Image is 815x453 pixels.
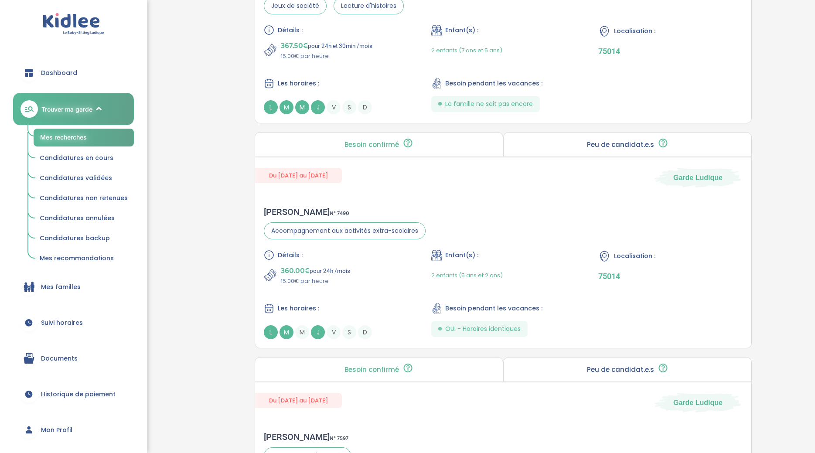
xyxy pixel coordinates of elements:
[40,153,113,162] span: Candidatures en cours
[587,366,654,373] p: Peu de candidat.e.s
[280,325,293,339] span: M
[311,100,325,114] span: J
[431,271,503,279] span: 2 enfants (5 ans et 2 ans)
[13,414,134,446] a: Mon Profil
[40,214,115,222] span: Candidatures annulées
[264,432,351,442] div: [PERSON_NAME]
[344,366,399,373] p: Besoin confirmé
[587,141,654,148] p: Peu de candidat.e.s
[311,325,325,339] span: J
[43,13,104,35] img: logo.svg
[342,100,356,114] span: S
[295,325,309,339] span: M
[13,343,134,374] a: Documents
[281,52,372,61] p: 15.00€ par heure
[41,426,72,435] span: Mon Profil
[278,251,303,260] span: Détails :
[598,272,743,281] p: 75014
[445,324,521,334] span: OUI - Horaires identiques
[330,209,349,218] span: N° 7490
[40,133,87,141] span: Mes recherches
[614,27,655,36] span: Localisation :
[358,100,372,114] span: D
[281,277,350,286] p: 15.00€ par heure
[280,100,293,114] span: M
[13,307,134,338] a: Suivi horaires
[13,378,134,410] a: Historique de paiement
[34,150,134,167] a: Candidatures en cours
[34,210,134,227] a: Candidatures annulées
[445,304,542,313] span: Besoin pendant les vacances :
[41,68,77,78] span: Dashboard
[264,222,426,239] span: Accompagnement aux activités extra-scolaires
[40,254,114,262] span: Mes recommandations
[41,390,116,399] span: Historique de paiement
[278,304,319,313] span: Les horaires :
[13,93,134,125] a: Trouver ma garde
[40,234,110,242] span: Candidatures backup
[41,283,81,292] span: Mes familles
[330,434,348,443] span: N° 7597
[445,99,533,109] span: La famille ne sait pas encore
[358,325,372,339] span: D
[264,100,278,114] span: L
[431,46,502,54] span: 2 enfants (7 ans et 5 ans)
[445,26,478,35] span: Enfant(s) :
[673,173,723,182] span: Garde Ludique
[40,194,128,202] span: Candidatures non retenues
[255,393,342,408] span: Du [DATE] au [DATE]
[614,252,655,261] span: Localisation :
[278,79,319,88] span: Les horaires :
[41,318,83,327] span: Suivi horaires
[327,100,341,114] span: V
[281,265,350,277] p: pour 24h /mois
[40,174,112,182] span: Candidatures validées
[264,207,426,217] div: [PERSON_NAME]
[13,271,134,303] a: Mes familles
[13,57,134,89] a: Dashboard
[281,40,308,52] span: 367.50€
[41,354,78,363] span: Documents
[264,325,278,339] span: L
[673,398,723,407] span: Garde Ludique
[342,325,356,339] span: S
[445,251,478,260] span: Enfant(s) :
[41,105,92,114] span: Trouver ma garde
[34,190,134,207] a: Candidatures non retenues
[34,250,134,267] a: Mes recommandations
[34,170,134,187] a: Candidatures validées
[34,230,134,247] a: Candidatures backup
[281,265,310,277] span: 360.00€
[295,100,309,114] span: M
[327,325,341,339] span: V
[34,129,134,146] a: Mes recherches
[281,40,372,52] p: pour 24h et 30min /mois
[278,26,303,35] span: Détails :
[445,79,542,88] span: Besoin pendant les vacances :
[255,168,342,183] span: Du [DATE] au [DATE]
[598,47,743,56] p: 75014
[344,141,399,148] p: Besoin confirmé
